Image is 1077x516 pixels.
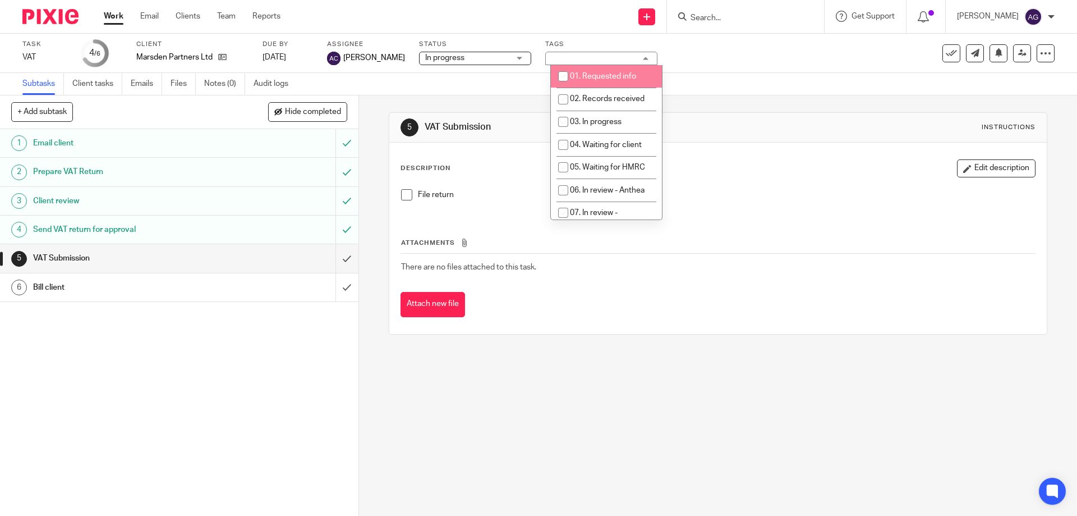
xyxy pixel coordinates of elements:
[89,47,100,60] div: 4
[176,11,200,22] a: Clients
[33,250,227,267] h1: VAT Submission
[1024,8,1042,26] img: svg%3E
[425,121,742,133] h1: VAT Submission
[570,72,636,80] span: 01. Requested info
[263,40,313,49] label: Due by
[570,186,645,194] span: 06. In review - Anthea
[11,222,27,238] div: 4
[22,73,64,95] a: Subtasks
[268,102,347,121] button: Hide completed
[254,73,297,95] a: Audit logs
[204,73,245,95] a: Notes (0)
[982,123,1035,132] div: Instructions
[957,11,1019,22] p: [PERSON_NAME]
[136,40,248,49] label: Client
[11,165,27,180] div: 2
[327,52,340,65] img: svg%3E
[570,118,622,126] span: 03. In progress
[957,159,1035,177] button: Edit description
[136,52,213,63] p: Marsden Partners Ltd
[11,193,27,209] div: 3
[33,279,227,296] h1: Bill client
[852,12,895,20] span: Get Support
[425,54,464,62] span: In progress
[401,292,465,317] button: Attach new file
[570,163,645,171] span: 05. Waiting for HMRC
[22,40,67,49] label: Task
[33,135,227,152] h1: Email client
[33,193,227,209] h1: Client review
[22,9,79,24] img: Pixie
[570,95,645,103] span: 02. Records received
[171,73,196,95] a: Files
[570,141,642,149] span: 04. Waiting for client
[72,73,122,95] a: Client tasks
[11,102,73,121] button: + Add subtask
[22,52,67,63] div: VAT
[104,11,123,22] a: Work
[401,240,455,246] span: Attachments
[11,135,27,151] div: 1
[252,11,280,22] a: Reports
[401,263,536,271] span: There are no files attached to this task.
[263,53,286,61] span: [DATE]
[327,40,405,49] label: Assignee
[285,108,341,117] span: Hide completed
[418,189,1034,200] p: File return
[343,52,405,63] span: [PERSON_NAME]
[401,118,418,136] div: 5
[689,13,790,24] input: Search
[419,40,531,49] label: Status
[558,209,620,229] span: 07. In review - [PERSON_NAME]
[131,73,162,95] a: Emails
[33,221,227,238] h1: Send VAT return for approval
[140,11,159,22] a: Email
[401,164,450,173] p: Description
[545,40,657,49] label: Tags
[94,51,100,57] small: /6
[11,280,27,295] div: 6
[11,251,27,267] div: 5
[217,11,236,22] a: Team
[33,163,227,180] h1: Prepare VAT Return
